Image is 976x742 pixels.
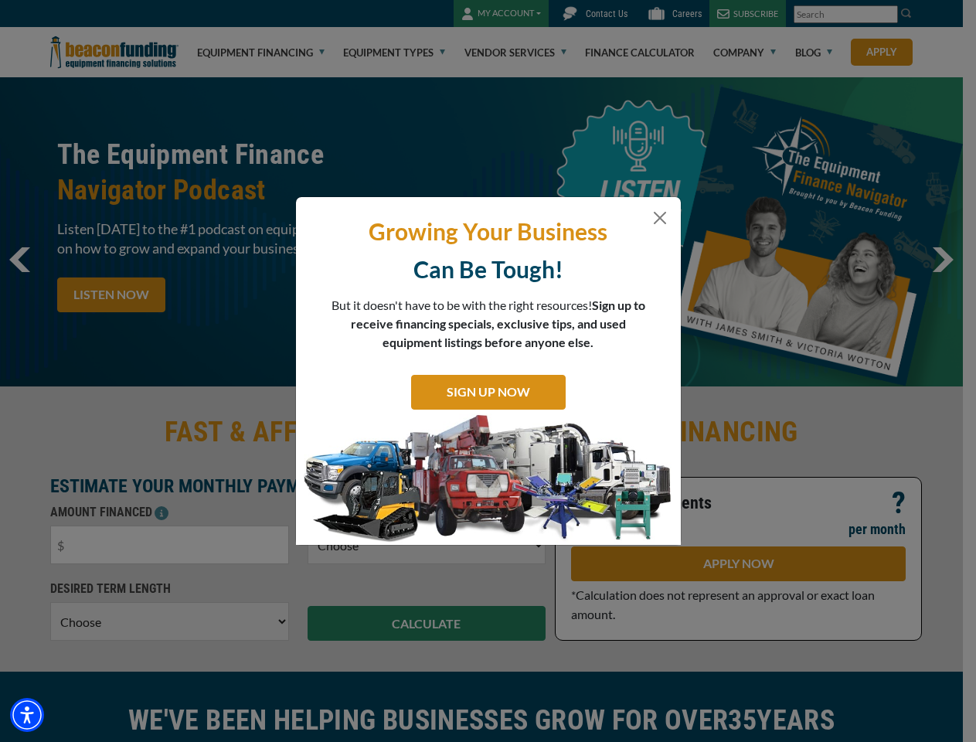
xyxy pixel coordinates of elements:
[411,375,566,410] a: SIGN UP NOW
[308,254,669,284] p: Can Be Tough!
[10,698,44,732] div: Accessibility Menu
[351,298,645,349] span: Sign up to receive financing specials, exclusive tips, and used equipment listings before anyone ...
[651,209,669,227] button: Close
[296,414,681,545] img: subscribe-modal.jpg
[331,296,646,352] p: But it doesn't have to be with the right resources!
[308,216,669,247] p: Growing Your Business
